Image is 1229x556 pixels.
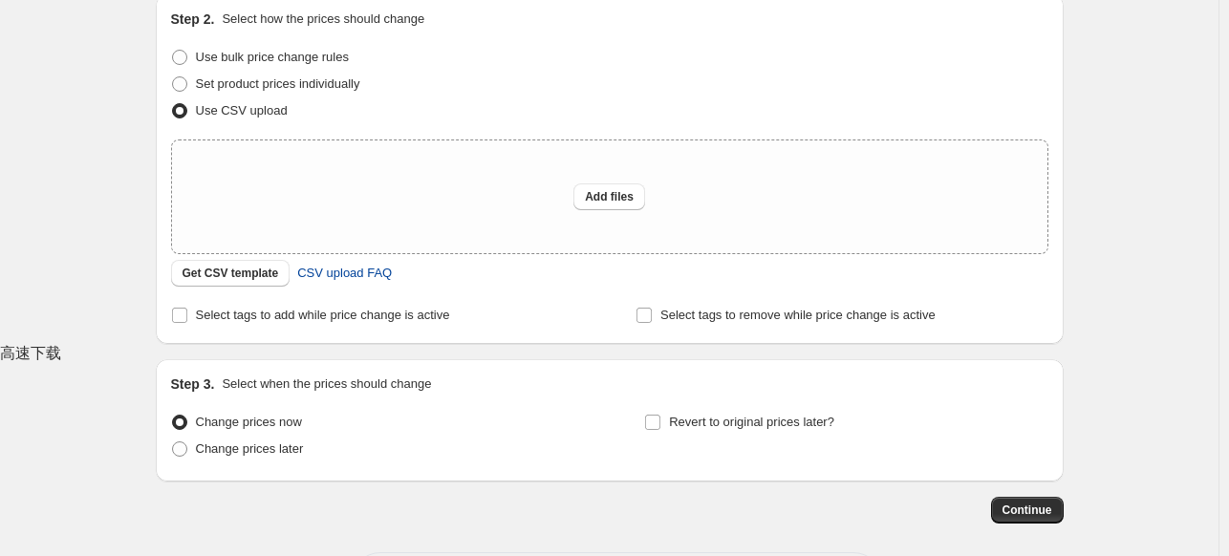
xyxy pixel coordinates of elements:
p: Select when the prices should change [222,374,431,394]
button: Continue [991,497,1064,524]
span: Revert to original prices later? [669,415,834,429]
button: Add files [573,183,645,210]
span: Change prices now [196,415,302,429]
span: Set product prices individually [196,76,360,91]
span: Use bulk price change rules [196,50,349,64]
span: Select tags to add while price change is active [196,308,450,322]
span: Continue [1003,503,1052,518]
span: Add files [585,189,634,204]
span: CSV upload FAQ [297,264,392,283]
span: Get CSV template [183,266,279,281]
span: Change prices later [196,441,304,456]
h2: Step 2. [171,10,215,29]
h2: Step 3. [171,374,215,394]
a: CSV upload FAQ [286,258,403,289]
span: Use CSV upload [196,103,288,118]
p: Select how the prices should change [222,10,424,29]
span: Select tags to remove while price change is active [660,308,936,322]
button: Get CSV template [171,260,291,287]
